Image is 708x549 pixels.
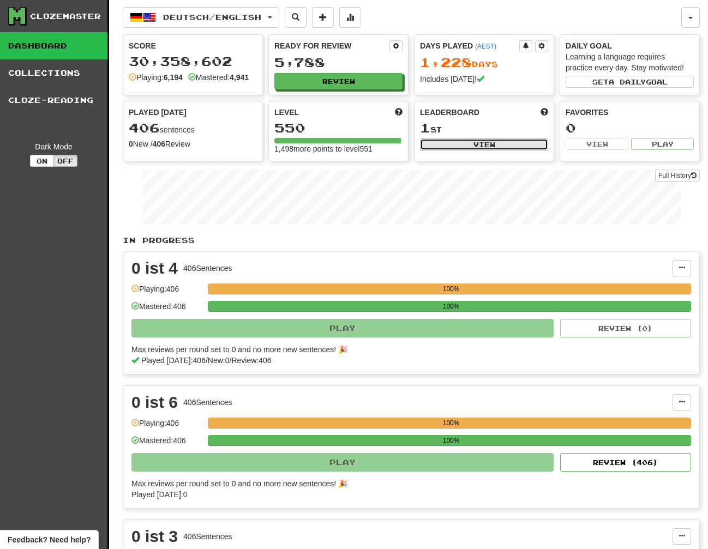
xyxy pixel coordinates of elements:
[274,107,299,118] span: Level
[285,7,307,28] button: Search sentences
[131,344,685,355] div: Max reviews per round set to 0 and no more new sentences! 🎉
[30,11,101,22] div: Clozemaster
[420,120,430,135] span: 1
[129,120,160,135] span: 406
[274,121,403,135] div: 550
[420,138,548,150] button: View
[131,394,178,411] div: 0 ist 6
[420,55,472,70] span: 1,228
[131,418,202,436] div: Playing: 406
[183,397,232,408] div: 406 Sentences
[141,356,206,365] span: Played [DATE]: 406
[566,107,694,118] div: Favorites
[560,453,691,472] button: Review (406)
[274,143,403,154] div: 1,498 more points to level 551
[131,319,554,337] button: Play
[211,418,691,429] div: 100%
[153,140,165,148] strong: 406
[123,7,279,28] button: Deutsch/English
[566,76,694,88] button: Seta dailygoal
[164,73,183,82] strong: 6,194
[129,107,187,118] span: Played [DATE]
[131,453,554,472] button: Play
[420,121,548,135] div: st
[8,534,91,545] span: Open feedback widget
[566,40,694,51] div: Daily Goal
[129,72,183,83] div: Playing:
[420,56,548,70] div: Day s
[339,7,361,28] button: More stats
[566,51,694,73] div: Learning a language requires practice every day. Stay motivated!
[609,78,646,86] span: a daily
[53,155,77,167] button: Off
[312,7,334,28] button: Add sentence to collection
[131,260,178,276] div: 0 ist 4
[183,531,232,542] div: 406 Sentences
[30,155,54,167] button: On
[230,73,249,82] strong: 4,941
[208,356,230,365] span: New: 0
[131,301,202,319] div: Mastered: 406
[420,74,548,85] div: Includes [DATE]!
[211,435,691,446] div: 100%
[230,356,232,365] span: /
[655,170,700,182] a: Full History
[420,107,479,118] span: Leaderboard
[129,55,257,68] div: 30,358,602
[274,40,389,51] div: Ready for Review
[566,138,628,150] button: View
[131,490,187,499] span: Played [DATE]: 0
[274,73,403,89] button: Review
[206,356,208,365] span: /
[129,121,257,135] div: sentences
[183,263,232,274] div: 406 Sentences
[129,140,133,148] strong: 0
[475,43,496,50] a: (AEST)
[131,528,178,545] div: 0 ist 3
[131,283,202,301] div: Playing: 406
[129,138,257,149] div: New / Review
[131,478,685,489] div: Max reviews per round set to 0 and no more new sentences! 🎉
[231,356,271,365] span: Review: 406
[211,283,691,294] div: 100%
[395,107,403,118] span: Score more points to level up
[560,319,691,337] button: Review (0)
[129,40,257,51] div: Score
[274,56,403,69] div: 5,788
[163,13,261,22] span: Deutsch / English
[420,40,519,51] div: Days Played
[566,121,694,135] div: 0
[541,107,548,118] span: This week in points, UTC
[123,235,700,246] p: In Progress
[131,435,202,453] div: Mastered: 406
[631,138,694,150] button: Play
[8,141,99,152] div: Dark Mode
[211,301,691,312] div: 100%
[188,72,249,83] div: Mastered:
